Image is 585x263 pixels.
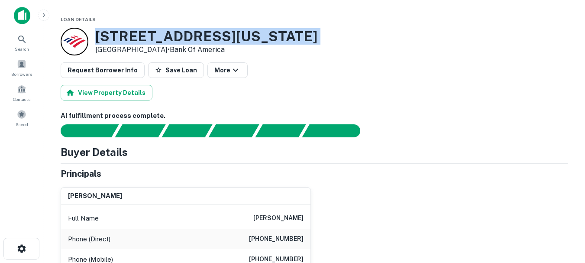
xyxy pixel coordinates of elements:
[68,213,99,224] p: Full Name
[255,124,306,137] div: Principals found, still searching for contact information. This may take time...
[170,45,225,54] a: Bank Of America
[3,81,41,104] a: Contacts
[3,106,41,130] a: Saved
[542,194,585,235] iframe: Chat Widget
[115,124,165,137] div: Your request is received and processing...
[68,191,122,201] h6: [PERSON_NAME]
[50,124,115,137] div: Sending borrower request to AI...
[207,62,248,78] button: More
[3,56,41,79] a: Borrowers
[61,17,96,22] span: Loan Details
[162,124,212,137] div: Documents found, AI parsing details...
[16,121,28,128] span: Saved
[15,45,29,52] span: Search
[14,7,30,24] img: capitalize-icon.png
[302,124,371,137] div: AI fulfillment process complete.
[61,62,145,78] button: Request Borrower Info
[13,96,30,103] span: Contacts
[61,111,568,121] h6: AI fulfillment process complete.
[68,234,110,244] p: Phone (Direct)
[61,85,152,101] button: View Property Details
[95,28,317,45] h3: [STREET_ADDRESS][US_STATE]
[95,45,317,55] p: [GEOGRAPHIC_DATA] •
[61,144,128,160] h4: Buyer Details
[3,31,41,54] a: Search
[249,234,304,244] h6: [PHONE_NUMBER]
[148,62,204,78] button: Save Loan
[208,124,259,137] div: Principals found, AI now looking for contact information...
[253,213,304,224] h6: [PERSON_NAME]
[61,167,101,180] h5: Principals
[11,71,32,78] span: Borrowers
